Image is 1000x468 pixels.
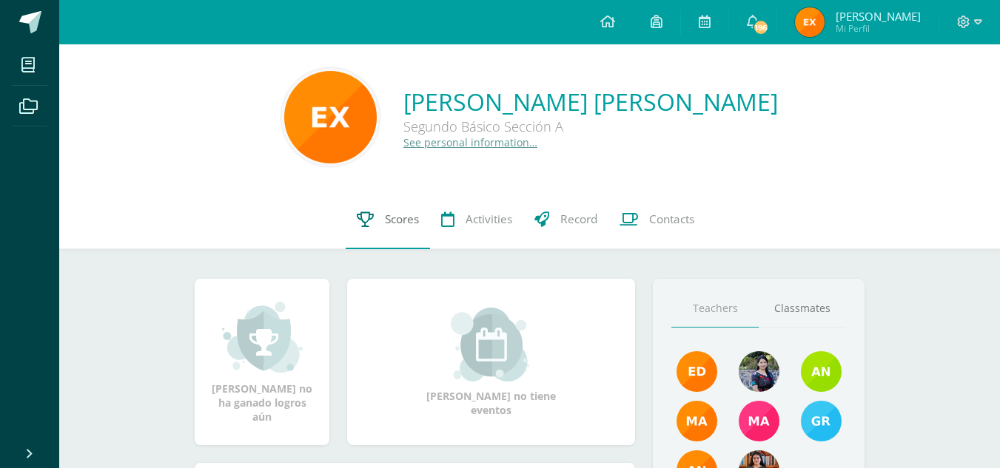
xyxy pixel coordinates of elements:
a: Contacts [608,190,705,249]
span: 196 [753,19,769,35]
div: Segundo Básico Sección A [403,118,778,135]
img: event_small.png [451,308,531,381]
a: [PERSON_NAME] [PERSON_NAME] [403,86,778,118]
a: Record [523,190,608,249]
a: Teachers [671,290,759,328]
img: achievement_small.png [222,300,303,374]
img: 23e1ac614e0d89a845629a5038059fe2.png [284,71,377,163]
span: Scores [385,211,419,227]
img: b7ce7144501556953be3fc0a459761b8.png [801,401,842,441]
span: Record [560,211,597,227]
a: Activities [430,190,523,249]
span: Mi Perfil [836,22,921,35]
img: 560278503d4ca08c21e9c7cd40ba0529.png [677,401,717,441]
div: [PERSON_NAME] no ha ganado logros aún [209,300,315,424]
img: e6b27947fbea61806f2b198ab17e5dde.png [801,351,842,392]
img: ec9058e119db4a565bf1c70325520aa2.png [795,7,825,37]
img: 7766054b1332a6085c7723d22614d631.png [739,401,779,441]
div: [PERSON_NAME] no tiene eventos [417,308,566,417]
a: Classmates [759,290,846,328]
span: Activities [466,211,512,227]
a: See personal information… [403,135,537,149]
img: 9b17679b4520195df407efdfd7b84603.png [739,351,779,392]
img: f40e456500941b1b33f0807dd74ea5cf.png [677,351,717,392]
a: Scores [346,190,430,249]
span: [PERSON_NAME] [836,9,921,24]
span: Contacts [649,211,694,227]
